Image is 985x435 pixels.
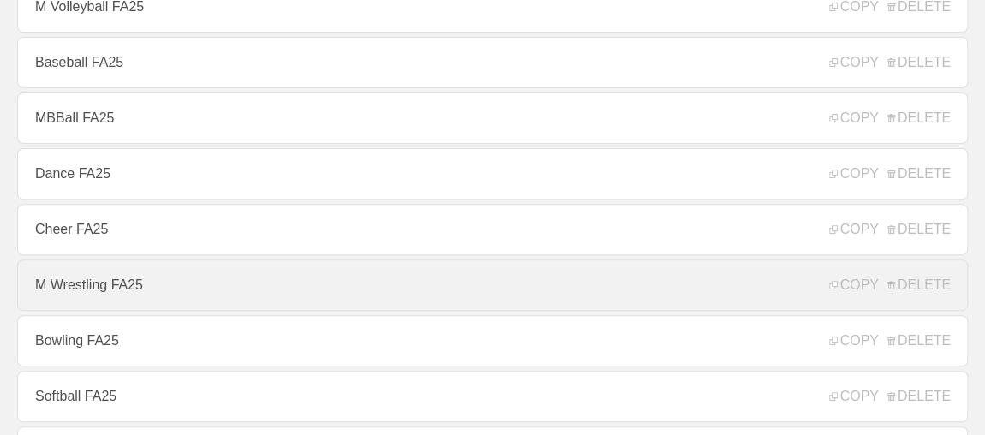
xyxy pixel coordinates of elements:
[17,315,968,366] a: Bowling FA25
[17,371,968,422] a: Softball FA25
[17,37,968,88] a: Baseball FA25
[887,55,951,70] span: DELETE
[17,92,968,144] a: MBBall FA25
[829,166,878,182] span: COPY
[829,222,878,237] span: COPY
[17,148,968,200] a: Dance FA25
[17,259,968,311] a: M Wrestling FA25
[17,204,968,255] a: Cheer FA25
[677,236,985,435] iframe: Chat Widget
[887,222,951,237] span: DELETE
[887,166,951,182] span: DELETE
[829,55,878,70] span: COPY
[887,110,951,126] span: DELETE
[829,110,878,126] span: COPY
